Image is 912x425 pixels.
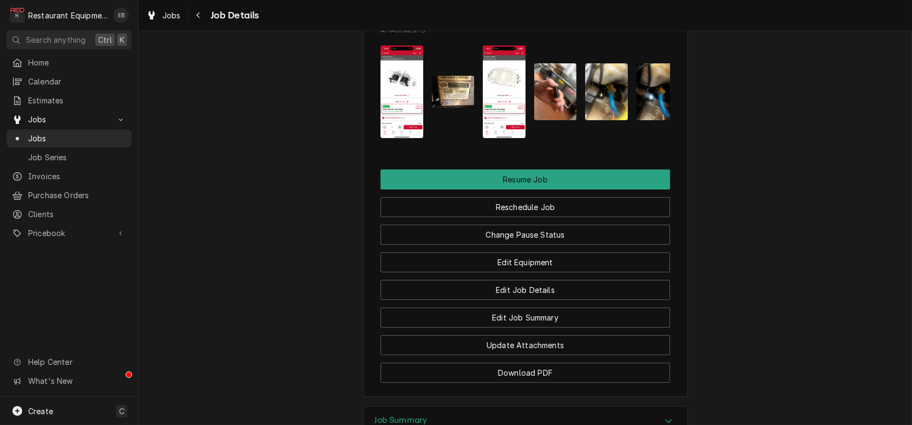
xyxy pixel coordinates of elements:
[6,129,132,147] a: Jobs
[380,335,670,355] button: Update Attachments
[114,8,129,23] div: Emily Bird's Avatar
[534,63,577,120] img: y9yRdz1hQqCIqssmFtAY
[380,272,670,300] div: Button Group Row
[10,8,25,23] div: Restaurant Equipment Diagnostics's Avatar
[380,225,670,245] button: Change Pause Status
[28,375,125,387] span: What's New
[162,10,181,21] span: Jobs
[380,197,670,217] button: Reschedule Job
[380,328,670,355] div: Button Group Row
[6,205,132,223] a: Clients
[637,63,679,120] img: 4WozSNXpT3GVT0WF31mv
[28,133,126,144] span: Jobs
[28,189,126,201] span: Purchase Orders
[432,76,475,108] img: bt4UzB6RL11nxn4BHWUA
[380,252,670,272] button: Edit Equipment
[6,167,132,185] a: Invoices
[6,110,132,128] a: Go to Jobs
[380,169,670,383] div: Button Group
[207,8,259,23] span: Job Details
[28,208,126,220] span: Clients
[380,37,670,147] span: Attachments
[380,45,423,138] img: YhJmN98sReT6zTPvaiQp
[380,355,670,383] div: Button Group Row
[380,169,670,189] div: Button Group Row
[26,34,86,45] span: Search anything
[6,224,132,242] a: Go to Pricebook
[380,27,670,147] div: Attachments
[114,8,129,23] div: EB
[6,54,132,71] a: Home
[380,300,670,328] div: Button Group Row
[380,280,670,300] button: Edit Job Details
[6,372,132,390] a: Go to What's New
[120,34,124,45] span: K
[119,406,124,417] span: C
[28,57,126,68] span: Home
[6,73,132,90] a: Calendar
[28,10,108,21] div: Restaurant Equipment Diagnostics
[380,363,670,383] button: Download PDF
[483,45,526,138] img: 52vapFkIQIIg5CAvQ5Vw
[380,217,670,245] div: Button Group Row
[28,95,126,106] span: Estimates
[28,152,126,163] span: Job Series
[585,63,628,120] img: u3InM14aSgS7Z9WdXovh
[142,6,185,24] a: Jobs
[380,27,670,35] span: Attachments
[28,76,126,87] span: Calendar
[28,407,53,416] span: Create
[28,114,110,125] span: Jobs
[28,171,126,182] span: Invoices
[6,148,132,166] a: Job Series
[380,169,670,189] button: Resume Job
[380,308,670,328] button: Edit Job Summary
[10,8,25,23] div: R
[6,353,132,371] a: Go to Help Center
[28,227,110,239] span: Pricebook
[28,356,125,368] span: Help Center
[190,6,207,24] button: Navigate back
[6,30,132,49] button: Search anythingCtrlK
[98,34,112,45] span: Ctrl
[380,245,670,272] div: Button Group Row
[380,189,670,217] div: Button Group Row
[6,91,132,109] a: Estimates
[6,186,132,204] a: Purchase Orders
